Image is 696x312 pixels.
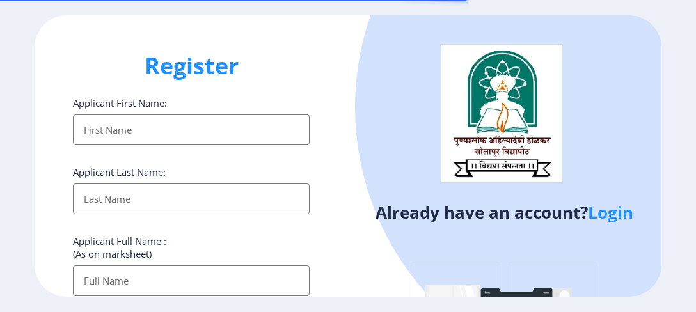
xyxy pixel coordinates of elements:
label: Applicant Full Name : (As on marksheet) [73,235,166,260]
input: First Name [73,114,310,145]
input: Last Name [73,183,310,214]
input: Full Name [73,265,310,296]
img: logo [441,45,562,182]
h4: Already have an account? [358,202,652,222]
label: Applicant Last Name: [73,166,166,178]
label: Applicant First Name: [73,97,167,109]
h1: Register [73,51,310,81]
a: Login [588,201,633,224]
